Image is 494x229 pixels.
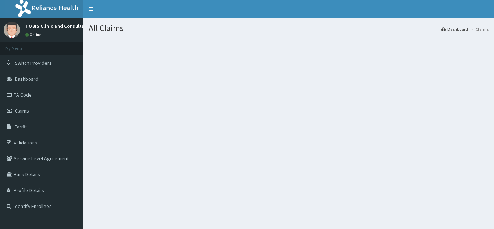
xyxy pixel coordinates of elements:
[469,26,489,32] li: Claims
[89,24,489,33] h1: All Claims
[4,22,20,38] img: User Image
[15,107,29,114] span: Claims
[15,123,28,130] span: Tariffs
[25,24,92,29] p: TOBIS Clinic and Consultants
[25,32,43,37] a: Online
[15,60,52,66] span: Switch Providers
[441,26,468,32] a: Dashboard
[15,76,38,82] span: Dashboard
